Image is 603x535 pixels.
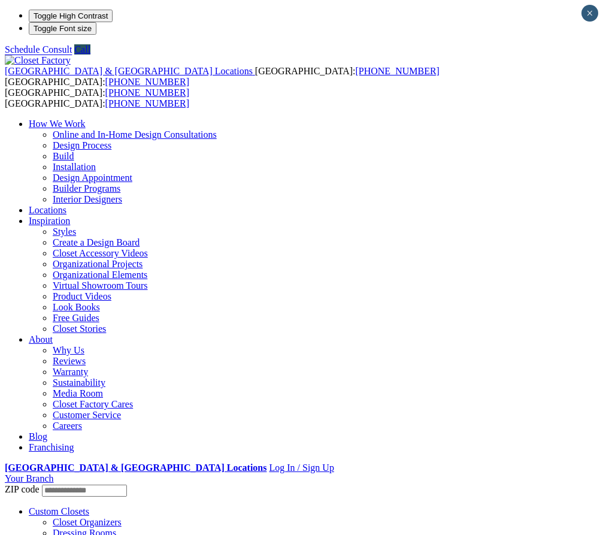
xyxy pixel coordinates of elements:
a: Interior Designers [53,194,122,204]
a: [PHONE_NUMBER] [105,77,189,87]
button: Toggle Font size [29,22,96,35]
a: Inspiration [29,216,70,226]
a: Look Books [53,302,100,312]
a: Organizational Elements [53,270,147,280]
span: Toggle High Contrast [34,11,108,20]
span: ZIP code [5,484,40,494]
span: [GEOGRAPHIC_DATA]: [GEOGRAPHIC_DATA]: [5,87,189,108]
a: Your Branch [5,473,53,483]
a: [GEOGRAPHIC_DATA] & [GEOGRAPHIC_DATA] Locations [5,66,255,76]
a: Locations [29,205,66,215]
a: Call [74,44,90,55]
a: Closet Factory Cares [53,399,133,409]
a: Design Process [53,140,111,150]
a: Installation [53,162,96,172]
span: [GEOGRAPHIC_DATA] & [GEOGRAPHIC_DATA] Locations [5,66,253,76]
a: Closet Accessory Videos [53,248,148,258]
span: Toggle Font size [34,24,92,33]
a: [PHONE_NUMBER] [105,87,189,98]
a: Media Room [53,388,103,398]
a: Closet Organizers [53,517,122,527]
a: [PHONE_NUMBER] [355,66,439,76]
a: Why Us [53,345,84,355]
a: [PHONE_NUMBER] [105,98,189,108]
a: Design Appointment [53,173,132,183]
a: Online and In-Home Design Consultations [53,129,217,140]
a: How We Work [29,119,86,129]
a: Builder Programs [53,183,120,194]
a: Closet Stories [53,324,106,334]
a: Custom Closets [29,506,89,516]
a: Schedule Consult [5,44,72,55]
a: Create a Design Board [53,237,140,247]
a: [GEOGRAPHIC_DATA] & [GEOGRAPHIC_DATA] Locations [5,463,266,473]
button: Toggle High Contrast [29,10,113,22]
a: Styles [53,226,76,237]
a: Organizational Projects [53,259,143,269]
a: Reviews [53,356,86,366]
span: [GEOGRAPHIC_DATA]: [GEOGRAPHIC_DATA]: [5,66,440,87]
a: Product Videos [53,291,111,301]
a: Customer Service [53,410,121,420]
a: Free Guides [53,313,99,323]
a: Blog [29,431,47,442]
a: Franchising [29,442,74,452]
a: Log In / Sign Up [269,463,334,473]
a: Sustainability [53,377,105,388]
img: Closet Factory [5,55,71,66]
input: Enter your Zip code [42,485,127,497]
a: Virtual Showroom Tours [53,280,148,291]
button: Close [581,5,598,22]
a: Warranty [53,367,88,377]
a: About [29,334,53,344]
a: Careers [53,421,82,431]
a: Build [53,151,74,161]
